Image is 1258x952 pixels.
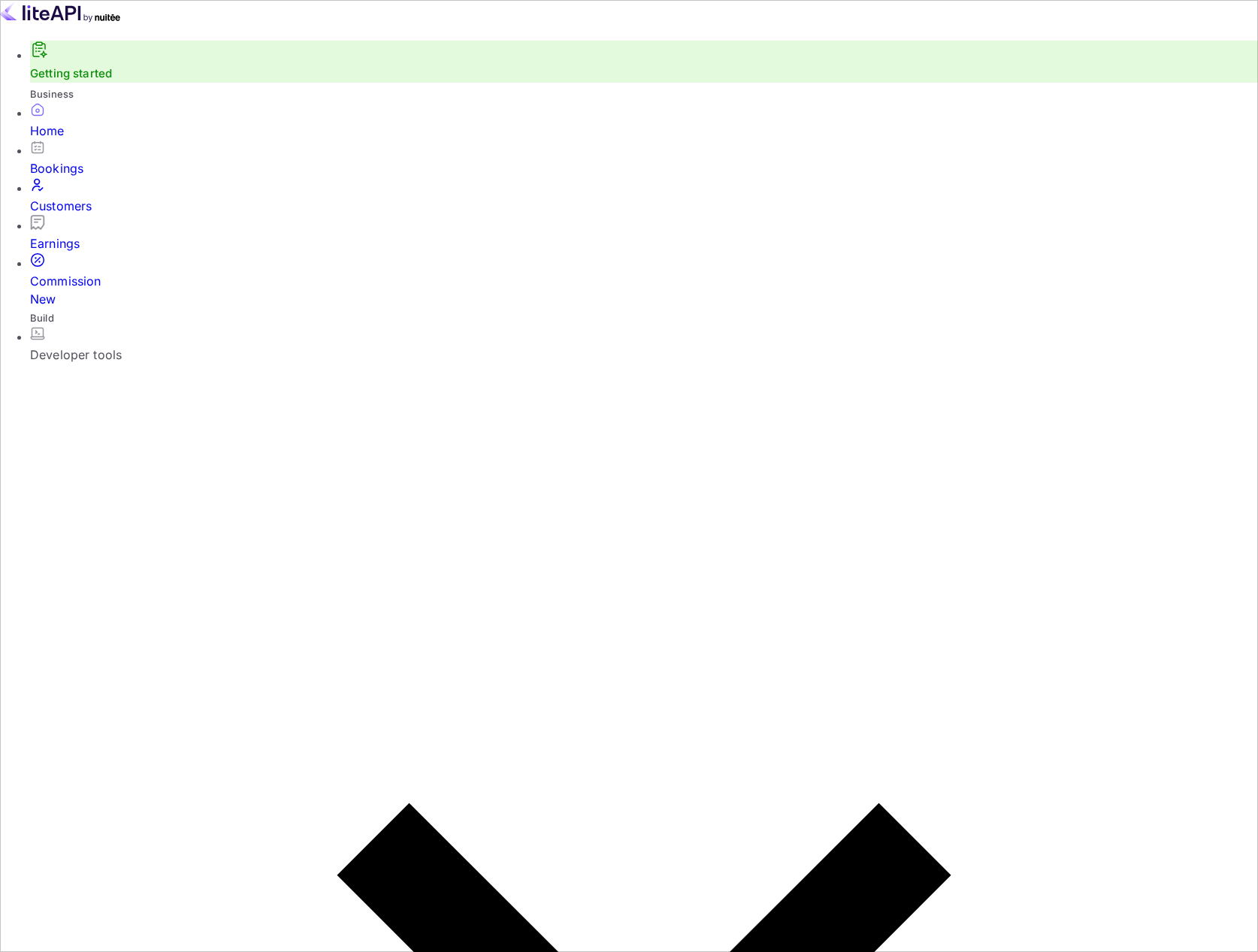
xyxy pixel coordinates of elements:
div: Bookings [30,159,1258,177]
span: Build [30,312,54,324]
div: Commission [30,272,1258,308]
div: Developer tools [30,346,1258,364]
a: Bookings [30,140,1258,177]
span: Business [30,88,74,100]
a: Home [30,102,1258,140]
div: Getting started [30,41,1258,83]
div: New [30,290,1258,308]
a: Earnings [30,215,1258,252]
div: Home [30,122,1258,140]
a: Customers [30,177,1258,215]
a: CommissionNew [30,252,1258,308]
div: Customers [30,197,1258,215]
div: Earnings [30,234,1258,252]
a: Getting started [30,66,112,80]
